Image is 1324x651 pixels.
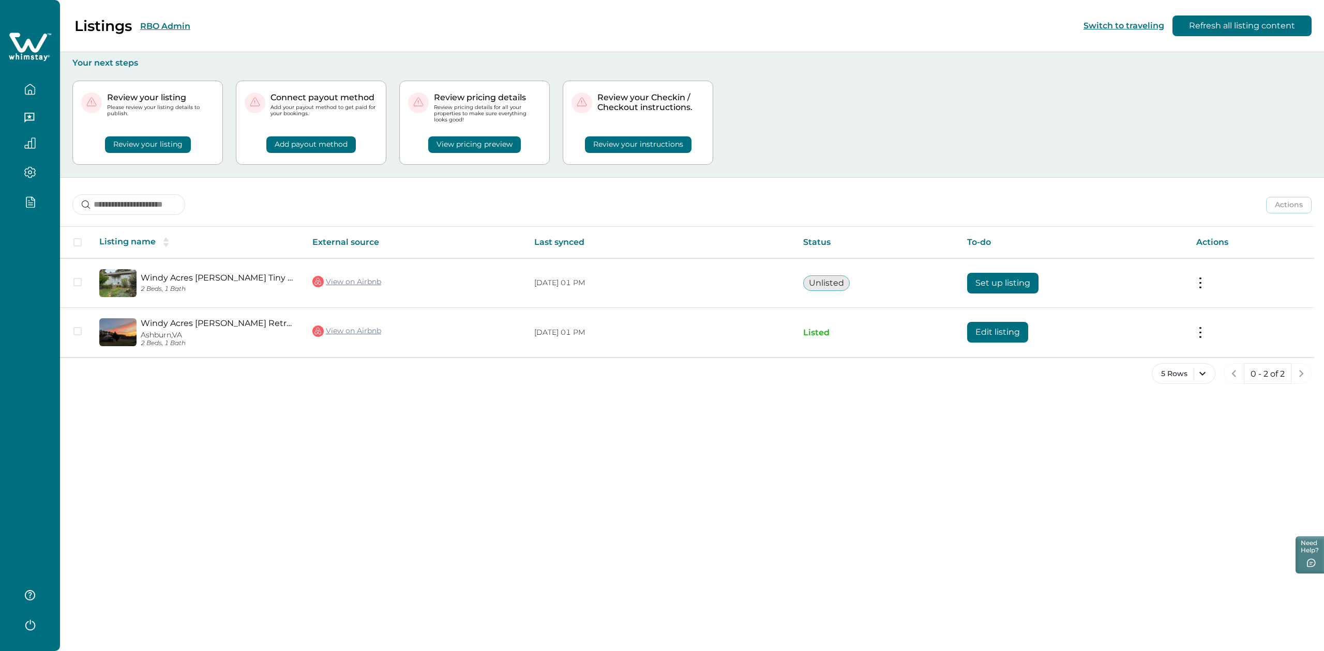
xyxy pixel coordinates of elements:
[1172,16,1312,36] button: Refresh all listing content
[105,136,191,153] button: Review your listing
[803,275,850,291] button: Unlisted
[795,227,959,258] th: Status
[1251,369,1285,379] p: 0 - 2 of 2
[434,104,541,123] p: Review pricing details for all your properties to make sure everything looks good!
[266,136,356,153] button: Add payout method
[1244,363,1291,384] button: 0 - 2 of 2
[140,21,190,31] button: RBO Admin
[99,269,137,297] img: propertyImage_Windy Acres Floyd Tiny House
[1188,227,1315,258] th: Actions
[1084,21,1164,30] button: Switch to traveling
[107,104,214,117] p: Please review your listing details to publish.
[91,227,304,258] th: Listing name
[141,318,296,328] a: Windy Acres [PERSON_NAME] Retreat
[99,318,137,346] img: propertyImage_Windy Acres Floyd Yurt Retreat
[585,136,691,153] button: Review your instructions
[141,339,296,347] p: 2 Beds, 1 Bath
[72,58,1312,68] p: Your next steps
[967,322,1028,343] button: Edit listing
[1224,363,1244,384] button: previous page
[141,331,296,339] p: Ashburn, VA
[434,92,541,103] p: Review pricing details
[304,227,526,258] th: External source
[156,237,176,247] button: sorting
[967,273,1039,293] button: Set up listing
[1291,363,1312,384] button: next page
[270,104,378,117] p: Add your payout method to get paid for your bookings.
[803,328,951,338] p: Listed
[428,136,521,153] button: View pricing preview
[534,328,787,338] p: [DATE] 01 PM
[141,285,296,293] p: 2 Beds, 1 Bath
[74,17,132,35] p: Listings
[597,92,704,113] p: Review your Checkin / Checkout instructions.
[141,273,296,283] a: Windy Acres [PERSON_NAME] Tiny House
[107,92,214,103] p: Review your listing
[526,227,795,258] th: Last synced
[534,278,787,288] p: [DATE] 01 PM
[1152,363,1215,384] button: 5 Rows
[312,275,381,288] a: View on Airbnb
[312,324,381,338] a: View on Airbnb
[1266,197,1312,213] button: Actions
[959,227,1187,258] th: To-do
[270,92,378,103] p: Connect payout method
